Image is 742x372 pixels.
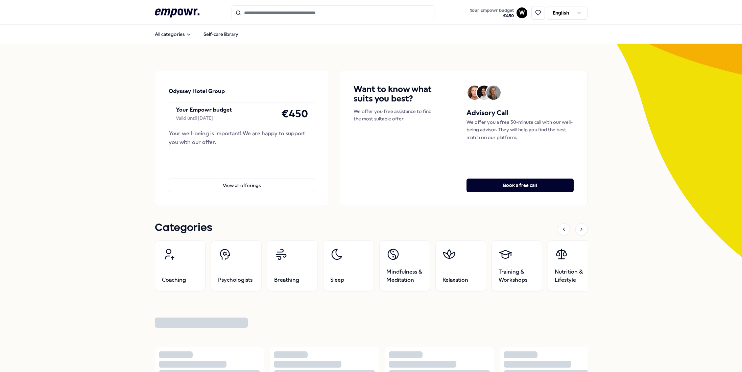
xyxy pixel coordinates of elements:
[211,240,262,291] a: Psychologists
[218,276,253,284] span: Psychologists
[442,276,468,284] span: Relaxation
[162,276,186,284] span: Coaching
[555,268,591,284] span: Nutrition & Lifestyle
[548,240,598,291] a: Nutrition & Lifestyle
[467,6,517,20] a: Your Empowr budget€450
[470,13,514,19] span: € 450
[198,27,244,41] a: Self-care library
[517,7,527,18] button: W
[169,179,315,192] button: View all offerings
[155,240,206,291] a: Coaching
[267,240,318,291] a: Breathing
[281,105,308,122] h4: € 450
[354,85,439,103] h4: Want to know what suits you best?
[155,219,212,236] h1: Categories
[149,27,197,41] button: All categories
[149,27,244,41] nav: Main
[468,86,482,100] img: Avatar
[330,276,344,284] span: Sleep
[466,118,573,141] p: We offer you a free 30-minute call with our well-being advisor. They will help you find the best ...
[486,86,501,100] img: Avatar
[232,5,434,20] input: Search for products, categories or subcategories
[466,179,573,192] button: Book a free call
[176,114,232,122] div: Valid until [DATE]
[492,240,542,291] a: Training & Workshops
[386,268,423,284] span: Mindfulness & Meditation
[274,276,299,284] span: Breathing
[466,108,573,118] h5: Advisory Call
[468,6,515,20] button: Your Empowr budget€450
[499,268,535,284] span: Training & Workshops
[435,240,486,291] a: Relaxation
[323,240,374,291] a: Sleep
[354,108,439,123] p: We offer you free assistance to find the most suitable offer.
[379,240,430,291] a: Mindfulness & Meditation
[176,106,232,114] p: Your Empowr budget
[169,87,225,96] p: Odyssey Hotel Group
[470,8,514,13] span: Your Empowr budget
[169,168,315,192] a: View all offerings
[477,86,491,100] img: Avatar
[169,129,315,146] div: Your well-being is important! We are happy to support you with our offer.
